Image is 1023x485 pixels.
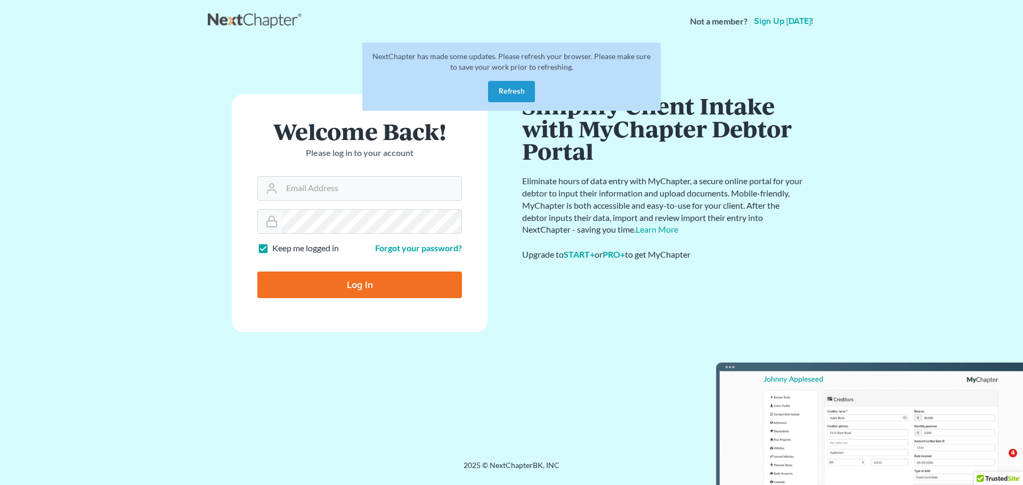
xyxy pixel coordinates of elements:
h1: Simplify Client Intake with MyChapter Debtor Portal [522,94,805,162]
h1: Welcome Back! [257,120,462,143]
span: 4 [1009,449,1017,457]
span: NextChapter has made some updates. Please refresh your browser. Please make sure to save your wor... [372,52,651,71]
label: Keep me logged in [272,242,339,254]
strong: Not a member? [690,15,748,28]
a: PRO+ [603,249,625,259]
div: 2025 © NextChapterBK, INC [208,460,815,479]
input: Log In [257,272,462,298]
p: Please log in to your account [257,147,462,159]
a: Sign up [DATE]! [752,17,815,26]
a: Learn More [636,224,678,234]
iframe: Intercom live chat [987,449,1012,474]
a: START+ [564,249,595,259]
button: Refresh [488,81,535,102]
input: Email Address [282,177,461,200]
p: Eliminate hours of data entry with MyChapter, a secure online portal for your debtor to input the... [522,175,805,236]
div: Upgrade to or to get MyChapter [522,249,805,261]
a: Forgot your password? [375,243,462,253]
